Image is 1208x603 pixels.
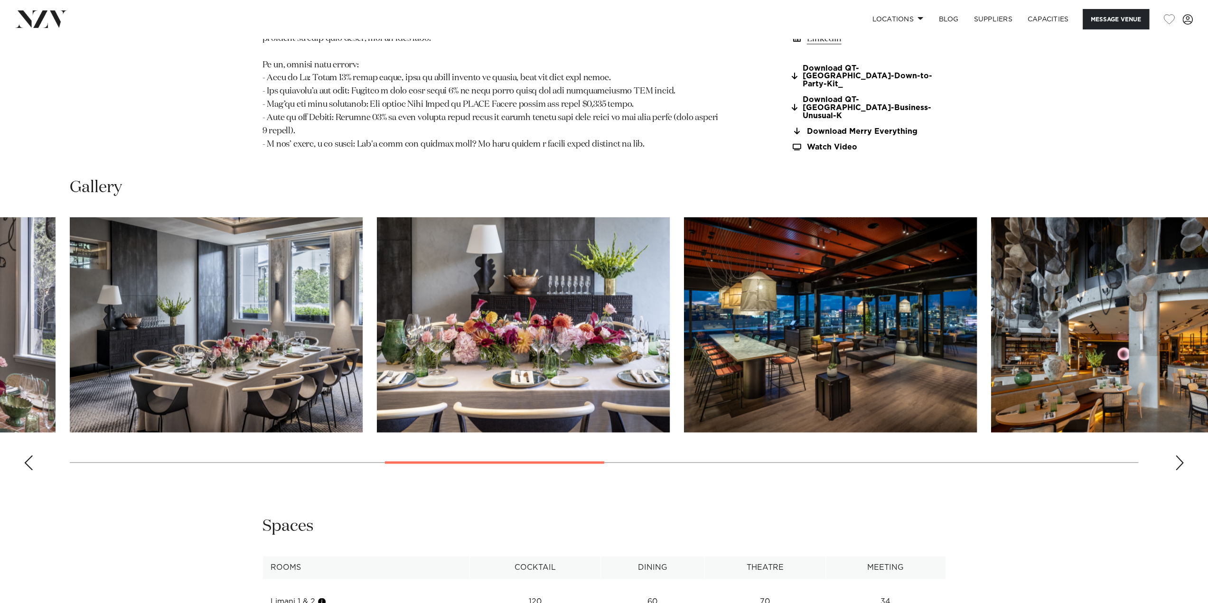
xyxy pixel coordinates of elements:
[601,556,704,579] th: Dining
[791,64,946,88] a: Download QT-[GEOGRAPHIC_DATA]-Down-to-Party-Kit_
[70,177,122,198] h2: Gallery
[15,10,67,28] img: nzv-logo.png
[931,9,966,29] a: BLOG
[377,217,670,432] swiper-slide: 7 / 17
[262,556,470,579] th: Rooms
[470,556,601,579] th: Cocktail
[966,9,1020,29] a: SUPPLIERS
[864,9,931,29] a: Locations
[791,143,946,151] a: Watch Video
[262,516,314,537] h2: Spaces
[791,127,946,136] a: Download Merry Everything
[1020,9,1077,29] a: Capacities
[791,32,946,45] a: LinkedIn
[791,96,946,120] a: Download QT-[GEOGRAPHIC_DATA]-Business-Unusual-K
[1083,9,1149,29] button: Message Venue
[704,556,825,579] th: Theatre
[70,217,363,432] swiper-slide: 6 / 17
[825,556,946,579] th: Meeting
[684,217,977,432] swiper-slide: 8 / 17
